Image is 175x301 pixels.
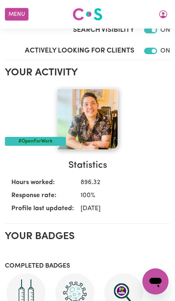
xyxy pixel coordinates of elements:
label: Actively Looking for Clients [25,46,134,56]
img: Careseekers logo [72,7,103,22]
span: ON [160,27,170,33]
h2: Your badges [5,231,170,243]
dd: [DATE] [74,204,164,213]
button: Menu [5,8,28,21]
iframe: Button to launch messaging window [142,268,168,294]
dd: 896.32 [74,178,164,187]
a: Careseekers logo [72,5,103,24]
h3: Completed badges [5,262,170,270]
span: ON [160,48,170,54]
h2: Your activity [5,67,170,79]
img: Your profile picture [57,89,118,150]
div: #OpenForWork [5,137,66,146]
dt: Response rate: [11,191,74,204]
dt: Profile last updated: [11,204,74,217]
dd: 100 % [74,191,164,200]
label: Search Visibility [73,25,134,35]
h3: Statistics [11,160,164,171]
dt: Hours worked: [11,178,74,191]
button: My Account [155,7,172,21]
